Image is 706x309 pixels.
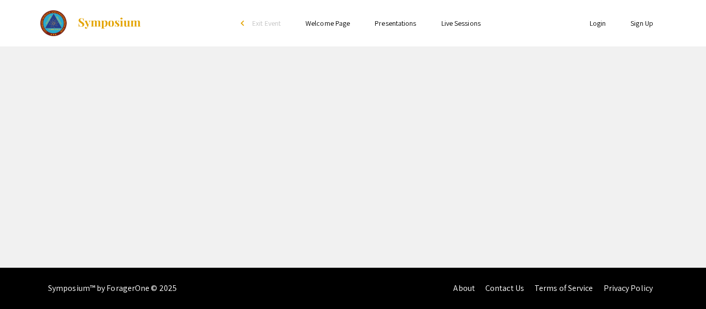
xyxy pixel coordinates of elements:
[48,268,177,309] div: Symposium™ by ForagerOne © 2025
[252,19,281,28] span: Exit Event
[40,10,67,36] img: The 2023 Colorado Science & Engineering Fair
[40,10,142,36] a: The 2023 Colorado Science & Engineering Fair
[485,283,524,294] a: Contact Us
[590,19,606,28] a: Login
[534,283,593,294] a: Terms of Service
[631,19,653,28] a: Sign Up
[375,19,416,28] a: Presentations
[241,20,247,26] div: arrow_back_ios
[77,17,142,29] img: Symposium by ForagerOne
[305,19,350,28] a: Welcome Page
[441,19,481,28] a: Live Sessions
[604,283,653,294] a: Privacy Policy
[453,283,475,294] a: About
